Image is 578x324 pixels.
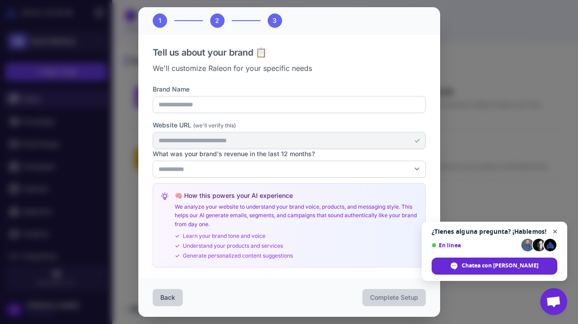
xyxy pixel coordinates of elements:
p: We'll customize Raleon for your specific needs [153,63,426,74]
label: What was your brand's revenue in the last 12 months? [153,149,426,159]
span: Cerrar el chat [550,226,561,237]
span: Complete Setup [370,293,418,302]
div: Understand your products and services [175,242,418,250]
div: 1 [153,13,167,28]
h3: Tell us about your brand 📋 [153,46,426,59]
div: 3 [268,13,282,28]
div: Generate personalized content suggestions [175,252,418,260]
h4: 🧠 How this powers your AI experience [175,191,418,201]
label: Website URL [153,120,426,130]
div: Chatea con Raleon [432,258,557,275]
button: Complete Setup [362,289,426,306]
span: En línea [432,242,518,249]
label: Brand Name [153,84,426,94]
div: 2 [210,13,225,28]
span: (we'll verify this) [193,122,236,129]
span: Chatea con [PERSON_NAME] [462,262,538,270]
p: We analyze your website to understand your brand voice, products, and messaging style. This helps... [175,202,418,229]
div: Chat abierto [540,288,567,315]
button: Back [153,289,183,306]
span: ¿Tienes alguna pregunta? ¡Hablemos! [432,228,557,235]
div: Learn your brand tone and voice [175,232,418,240]
div: ✓ [414,135,420,146]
